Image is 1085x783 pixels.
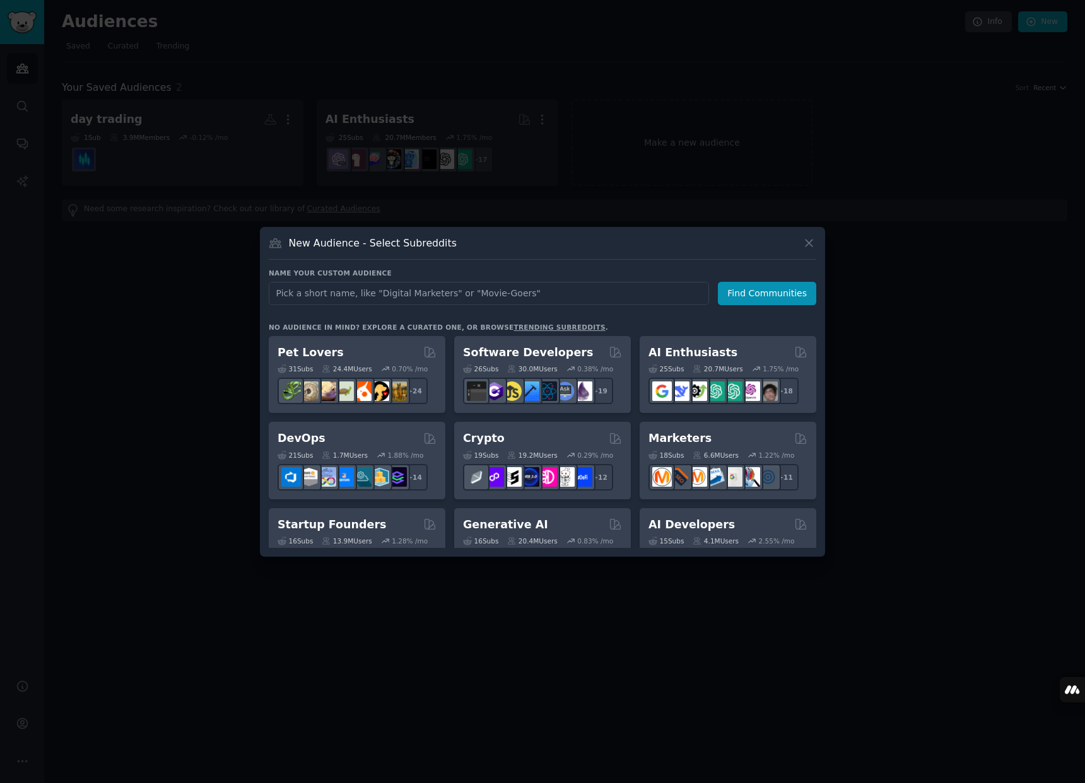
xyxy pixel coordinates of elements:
[467,381,486,401] img: software
[269,269,816,277] h3: Name your custom audience
[278,431,325,446] h2: DevOps
[463,451,498,460] div: 19 Sub s
[401,464,428,490] div: + 14
[387,467,407,487] img: PlatformEngineers
[573,381,592,401] img: elixir
[269,323,608,332] div: No audience in mind? Explore a curated one, or browse .
[317,467,336,487] img: Docker_DevOps
[467,467,486,487] img: ethfinance
[322,364,372,373] div: 24.4M Users
[299,381,319,401] img: ballpython
[463,517,548,533] h2: Generative AI
[278,451,313,460] div: 21 Sub s
[322,536,372,545] div: 13.9M Users
[370,381,389,401] img: PetAdvice
[507,364,557,373] div: 30.0M Users
[388,451,424,460] div: 1.88 % /mo
[587,378,613,404] div: + 19
[688,381,707,401] img: AItoolsCatalog
[484,381,504,401] img: csharp
[299,467,319,487] img: AWS_Certified_Experts
[502,381,522,401] img: learnjavascript
[463,536,498,545] div: 16 Sub s
[648,451,684,460] div: 18 Sub s
[278,517,386,533] h2: Startup Founders
[652,381,672,401] img: GoogleGeminiAI
[502,467,522,487] img: ethstaker
[463,345,593,361] h2: Software Developers
[577,451,613,460] div: 0.29 % /mo
[688,467,707,487] img: AskMarketing
[648,517,735,533] h2: AI Developers
[392,536,428,545] div: 1.28 % /mo
[401,378,428,404] div: + 24
[289,236,457,250] h3: New Audience - Select Subreddits
[334,467,354,487] img: DevOpsLinks
[537,381,557,401] img: reactnative
[670,467,689,487] img: bigseo
[392,364,428,373] div: 0.70 % /mo
[670,381,689,401] img: DeepSeek
[573,467,592,487] img: defi_
[741,381,760,401] img: OpenAIDev
[759,451,795,460] div: 1.22 % /mo
[693,451,739,460] div: 6.6M Users
[278,345,344,361] h2: Pet Lovers
[322,451,368,460] div: 1.7M Users
[463,431,505,446] h2: Crypto
[718,282,816,305] button: Find Communities
[577,536,613,545] div: 0.83 % /mo
[741,467,760,487] img: MarketingResearch
[317,381,336,401] img: leopardgeckos
[520,381,539,401] img: iOSProgramming
[772,378,799,404] div: + 18
[484,467,504,487] img: 0xPolygon
[693,536,739,545] div: 4.1M Users
[387,381,407,401] img: dogbreed
[763,364,799,373] div: 1.75 % /mo
[758,467,778,487] img: OnlineMarketing
[652,467,672,487] img: content_marketing
[555,467,575,487] img: CryptoNews
[281,467,301,487] img: azuredevops
[693,364,742,373] div: 20.7M Users
[278,536,313,545] div: 16 Sub s
[520,467,539,487] img: web3
[507,536,557,545] div: 20.4M Users
[577,364,613,373] div: 0.38 % /mo
[537,467,557,487] img: defiblockchain
[648,536,684,545] div: 15 Sub s
[648,364,684,373] div: 25 Sub s
[278,364,313,373] div: 31 Sub s
[648,345,737,361] h2: AI Enthusiasts
[352,467,372,487] img: platformengineering
[352,381,372,401] img: cockatiel
[269,282,709,305] input: Pick a short name, like "Digital Marketers" or "Movie-Goers"
[555,381,575,401] img: AskComputerScience
[772,464,799,490] div: + 11
[759,536,795,545] div: 2.55 % /mo
[281,381,301,401] img: herpetology
[723,467,742,487] img: googleads
[723,381,742,401] img: chatgpt_prompts_
[513,323,605,331] a: trending subreddits
[705,381,725,401] img: chatgpt_promptDesign
[463,364,498,373] div: 26 Sub s
[507,451,557,460] div: 19.2M Users
[370,467,389,487] img: aws_cdk
[587,464,613,490] div: + 12
[334,381,354,401] img: turtle
[648,431,712,446] h2: Marketers
[705,467,725,487] img: Emailmarketing
[758,381,778,401] img: ArtificalIntelligence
